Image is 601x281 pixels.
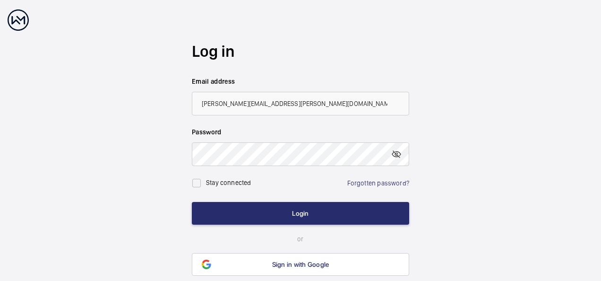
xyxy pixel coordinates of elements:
[347,179,409,187] a: Forgotten password?
[192,234,409,244] p: or
[272,261,329,268] span: Sign in with Google
[192,40,409,62] h2: Log in
[192,202,409,225] button: Login
[206,179,251,186] label: Stay connected
[192,127,409,137] label: Password
[192,77,409,86] label: Email address
[192,92,409,115] input: Your email address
